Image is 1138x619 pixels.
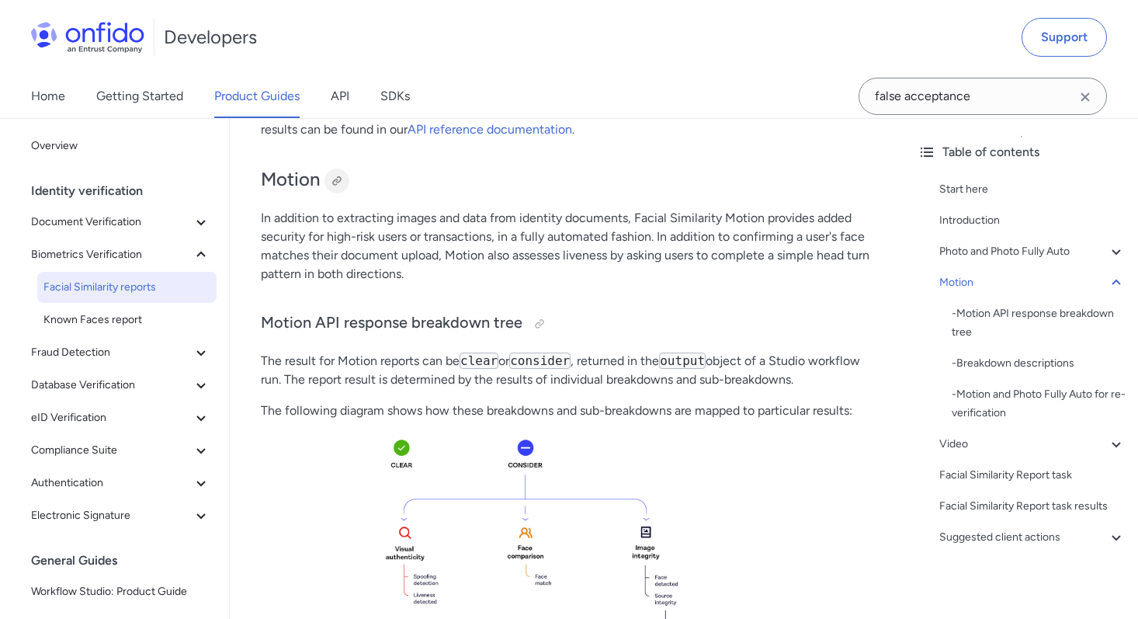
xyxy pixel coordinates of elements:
[43,311,210,329] span: Known Faces report
[939,273,1126,292] a: Motion
[37,272,217,303] a: Facial Similarity reports
[31,582,210,601] span: Workflow Studio: Product Guide
[31,176,223,207] div: Identity verification
[31,376,192,395] span: Database Verification
[25,576,217,607] a: Workflow Studio: Product Guide
[659,353,706,369] code: output
[939,435,1126,454] a: Video
[31,75,65,118] a: Home
[31,409,192,427] span: eID Verification
[952,385,1126,423] a: -Motion and Photo Fully Auto for re-verification
[31,545,223,576] div: General Guides
[25,370,217,401] button: Database Verification
[214,75,300,118] a: Product Guides
[952,354,1126,373] a: -Breakdown descriptions
[25,207,217,238] button: Document Verification
[31,22,144,53] img: Onfido Logo
[31,474,192,492] span: Authentication
[31,343,192,362] span: Fraud Detection
[380,75,410,118] a: SDKs
[31,245,192,264] span: Biometrics Verification
[96,75,183,118] a: Getting Started
[31,213,192,231] span: Document Verification
[1076,88,1095,106] svg: Clear search field button
[939,497,1126,516] a: Facial Similarity Report task results
[952,304,1126,342] a: -Motion API response breakdown tree
[918,143,1126,162] div: Table of contents
[331,75,349,118] a: API
[25,468,217,499] button: Authentication
[37,304,217,336] a: Known Faces report
[952,304,1126,342] div: - Motion API response breakdown tree
[31,137,210,155] span: Overview
[25,500,217,531] button: Electronic Signature
[261,311,874,336] h3: Motion API response breakdown tree
[939,211,1126,230] a: Introduction
[939,180,1126,199] a: Start here
[31,506,192,525] span: Electronic Signature
[261,209,874,283] p: In addition to extracting images and data from identity documents, Facial Similarity Motion provi...
[43,278,210,297] span: Facial Similarity reports
[939,242,1126,261] a: Photo and Photo Fully Auto
[952,354,1126,373] div: - Breakdown descriptions
[25,402,217,433] button: eID Verification
[460,353,498,369] code: clear
[25,130,217,162] a: Overview
[261,167,874,193] h2: Motion
[952,385,1126,423] div: - Motion and Photo Fully Auto for re-verification
[408,122,572,137] a: API reference documentation
[261,402,874,420] p: The following diagram shows how these breakdowns and sub-breakdowns are mapped to particular resu...
[164,25,257,50] h1: Developers
[1022,18,1107,57] a: Support
[25,337,217,368] button: Fraud Detection
[261,102,874,139] p: Complete details regarding the structure of Facial Similarity Photo and Photo Fully Auto reports ...
[939,528,1126,547] a: Suggested client actions
[25,435,217,466] button: Compliance Suite
[859,78,1107,115] input: Onfido search input field
[509,353,571,369] code: consider
[261,352,874,389] p: The result for Motion reports can be or , returned in the object of a Studio workflow run. The re...
[939,466,1126,485] a: Facial Similarity Report task
[25,239,217,270] button: Biometrics Verification
[31,441,192,460] span: Compliance Suite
